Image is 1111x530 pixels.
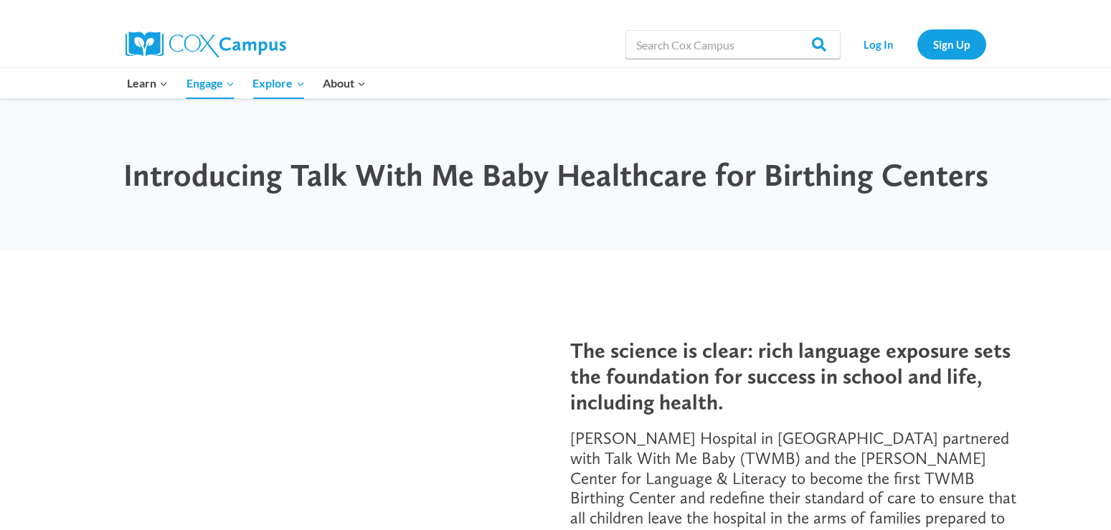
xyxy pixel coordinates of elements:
[127,74,168,93] span: Learn
[570,337,1011,415] span: The science is clear: rich language exposure sets the foundation for success in school and life, ...
[122,156,990,194] h1: Introducing Talk With Me Baby Healthcare for Birthing Centers
[848,29,910,59] a: Log In
[252,74,304,93] span: Explore
[118,68,375,98] nav: Primary Navigation
[917,29,986,59] a: Sign Up
[126,32,286,57] img: Cox Campus
[625,30,841,59] input: Search Cox Campus
[186,74,235,93] span: Engage
[848,29,986,59] nav: Secondary Navigation
[323,74,366,93] span: About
